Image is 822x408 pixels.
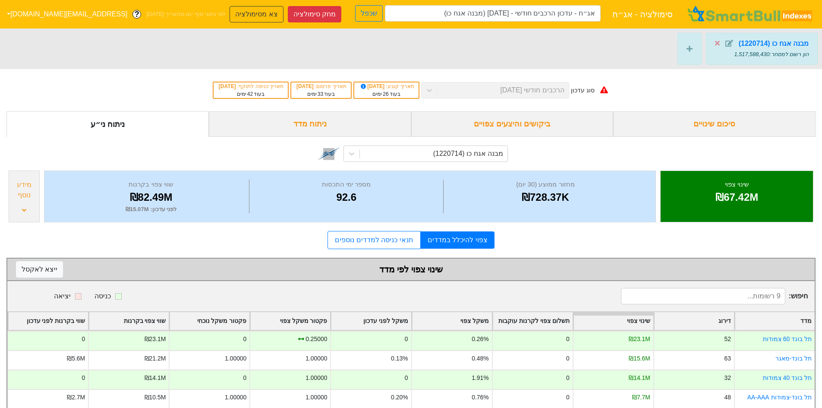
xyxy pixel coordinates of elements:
span: [DATE] [219,83,237,89]
div: מספר ימי התכסות [252,180,441,190]
div: Toggle SortBy [170,312,249,330]
div: Toggle SortBy [735,312,815,330]
div: 0.20% [391,393,408,402]
div: ₪21.2M [145,354,166,363]
div: 0 [566,373,570,383]
div: 0 [243,335,247,344]
div: ₪82.49M [55,190,247,205]
div: Toggle SortBy [89,312,169,330]
div: 0.48% [472,354,488,363]
div: ₪14.1M [145,373,166,383]
div: בעוד ימים [359,90,414,98]
div: 1.00000 [305,393,327,402]
div: 0 [405,373,408,383]
div: 92.6 [252,190,441,205]
img: tase link [318,142,340,165]
a: תנאי כניסה למדדים נוספים [328,231,420,249]
div: ₪14.1M [629,373,650,383]
span: 33 [318,91,323,97]
div: 0.76% [472,393,488,402]
input: אג״ח - עדכון הרכבים חודשי - 26/11/25 (מבנה אגח כו) [385,5,601,22]
div: ₪2.7M [67,393,85,402]
div: ביקושים והיצעים צפויים [411,111,614,137]
a: תל בונד-מאגר [775,355,812,362]
div: Toggle SortBy [493,312,573,330]
div: תאריך כניסה לתוקף : [218,82,283,90]
div: 1.91% [472,373,488,383]
div: יציאה [54,291,71,301]
button: ייצא לאקסל [16,261,63,278]
div: 0 [566,335,570,344]
div: ניתוח מדד [209,111,411,137]
div: ₪7.7M [632,393,650,402]
div: סוג עדכון [571,86,595,95]
div: 52 [724,335,731,344]
div: בעוד ימים [218,90,283,98]
span: סימולציה - אג״ח [612,6,673,23]
div: ₪23.1M [629,335,650,344]
div: תאריך פרסום : [296,82,346,90]
span: הון רשום למסחר : 1,517,588,430 [734,51,809,57]
button: שכפל [355,5,383,22]
div: 0 [82,335,85,344]
div: 1.00000 [305,354,327,363]
div: מחזור ממוצע (30 יום) [446,180,645,190]
div: 1.00000 [305,373,327,383]
div: ₪15.6M [629,354,650,363]
input: 9 רשומות... [621,288,785,304]
span: חיפוש : [621,288,808,304]
div: 0 [243,373,247,383]
div: 0 [405,335,408,344]
div: ₪67.42M [671,190,802,205]
div: Toggle SortBy [331,312,411,330]
div: שינוי צפוי [671,180,802,190]
a: תל בונד-צמודות AA-AAA [747,394,812,401]
div: 63 [724,354,731,363]
div: מבנה אגח כו (1220714) [433,149,503,159]
div: 0 [82,373,85,383]
div: שווי צפוי בקרנות [55,180,247,190]
div: Toggle SortBy [573,312,653,330]
div: Toggle SortBy [250,312,330,330]
button: צא מסימולציה [230,6,283,22]
div: סיכום שינויים [613,111,816,137]
div: Toggle SortBy [8,312,88,330]
div: 0 [566,354,570,363]
a: תל בונד 40 צמודות [763,374,812,381]
div: ₪728.37K [446,190,645,205]
div: ניתוח ני״ע [6,111,209,137]
div: לפני עדכון : ₪15.07M [55,205,247,214]
span: 42 [247,91,253,97]
span: לפי נתוני סוף יום מתאריך [DATE] [146,10,225,19]
span: [DATE] [359,83,386,89]
div: מידע נוסף [11,180,37,200]
a: תל בונד 60 צמודות [763,335,812,342]
span: 26 [383,91,388,97]
a: צפוי להיכלל במדדים [421,231,494,249]
div: 0.26% [472,335,488,344]
div: 0.13% [391,354,408,363]
span: ? [135,9,139,20]
div: שינוי צפוי לפי מדד [16,263,806,276]
div: 32 [724,373,731,383]
div: Toggle SortBy [654,312,734,330]
div: ₪23.1M [145,335,166,344]
div: ₪10.5M [145,393,166,402]
div: 0.25000 [305,335,327,344]
div: ₪5.6M [67,354,85,363]
div: בעוד ימים [296,90,346,98]
div: כניסה [94,291,111,301]
div: 48 [724,393,731,402]
div: 0 [566,393,570,402]
img: SmartBull [686,6,815,23]
div: 1.00000 [225,393,246,402]
div: Toggle SortBy [412,312,492,330]
button: מחק סימולציה [288,6,341,22]
span: [DATE] [296,83,315,89]
div: 1.00000 [225,354,246,363]
strong: מבנה אגח כו (1220714) [739,40,809,47]
div: תאריך קובע : [359,82,414,90]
